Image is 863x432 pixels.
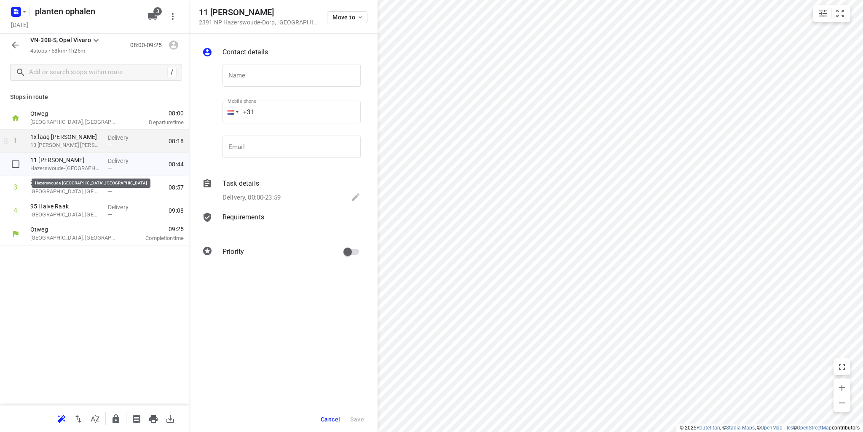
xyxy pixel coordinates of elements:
button: Map settings [815,5,831,22]
span: 08:44 [169,160,184,168]
p: [GEOGRAPHIC_DATA], [GEOGRAPHIC_DATA] [30,118,118,126]
p: 13 Lange Campen, Pijnacker [30,141,101,149]
span: — [108,211,112,218]
p: Otweg [30,109,118,118]
li: © 2025 , © , © © contributors [680,425,860,431]
span: 3 [153,7,162,16]
p: [GEOGRAPHIC_DATA], [GEOGRAPHIC_DATA] [30,234,118,242]
span: Reverse route [70,414,87,422]
span: Print route [145,414,162,422]
p: [GEOGRAPHIC_DATA], [GEOGRAPHIC_DATA] [30,187,101,196]
span: 08:57 [169,183,184,192]
span: Print shipping labels [128,414,145,422]
button: Lock route [107,411,124,427]
span: 09:08 [169,206,184,215]
a: OpenMapTiles [761,425,793,431]
span: Reoptimize route [53,414,70,422]
div: 1 [13,137,17,145]
label: Mobile phone [228,99,256,104]
button: Fit zoom [832,5,849,22]
div: 3 [13,183,17,191]
button: More [164,8,181,25]
p: 95 Halve Raak [30,202,101,211]
span: Cancel [321,416,340,423]
p: Delivery [108,157,139,165]
span: 08:18 [169,137,184,145]
div: 4 [13,206,17,214]
p: Delivery [108,133,139,142]
p: 1x laag [PERSON_NAME] [30,133,101,141]
div: / [167,68,177,77]
div: small contained button group [813,5,850,22]
span: — [108,165,112,171]
a: Stadia Maps [726,425,755,431]
p: Hazerswoude-[GEOGRAPHIC_DATA], [GEOGRAPHIC_DATA] [30,164,101,173]
button: 3 [144,8,161,25]
span: Assign driver [165,41,182,49]
a: OpenStreetMap [797,425,832,431]
p: 23A Lansing [30,179,101,187]
p: 08:00-09:25 [130,41,165,50]
div: Task detailsDelivery, 00:00-23:59 [202,179,361,204]
p: Delivery, 00:00-23:59 [222,193,281,203]
h5: [DATE] [8,20,32,29]
div: Requirements [202,212,361,237]
p: 11 [PERSON_NAME] [30,156,101,164]
span: Select [7,156,24,173]
span: 09:25 [128,225,184,233]
p: 2391 NP Hazerswoude-Dorp , [GEOGRAPHIC_DATA] [199,19,317,26]
p: Delivery [108,203,139,211]
svg: Edit [351,192,361,202]
p: [GEOGRAPHIC_DATA], [GEOGRAPHIC_DATA] [30,211,101,219]
span: — [108,142,112,148]
span: Sort by time window [87,414,104,422]
p: Priority [222,247,244,257]
span: Download route [162,414,179,422]
button: Move to [327,11,367,23]
div: Netherlands: + 31 [222,101,239,123]
p: Departure time [128,118,184,127]
a: Routetitan [697,425,720,431]
p: Delivery [108,180,139,188]
h5: 11 [PERSON_NAME] [199,8,317,17]
p: Task details [222,179,259,189]
p: VN-308-S, Opel Vivaro [30,36,91,45]
span: — [108,188,112,195]
input: Add or search stops within route [29,66,167,79]
p: Completion time [128,234,184,243]
p: Stops in route [10,93,179,101]
p: Requirements [222,212,264,222]
h5: Rename [32,5,141,18]
span: 08:00 [128,109,184,117]
p: Otweg [30,225,118,234]
div: Contact details [202,47,361,59]
p: Contact details [222,47,268,57]
span: Move to [332,14,364,21]
input: 1 (702) 123-4567 [222,101,361,123]
button: Cancel [317,412,343,427]
p: 4 stops • 58km • 1h25m [30,47,101,55]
